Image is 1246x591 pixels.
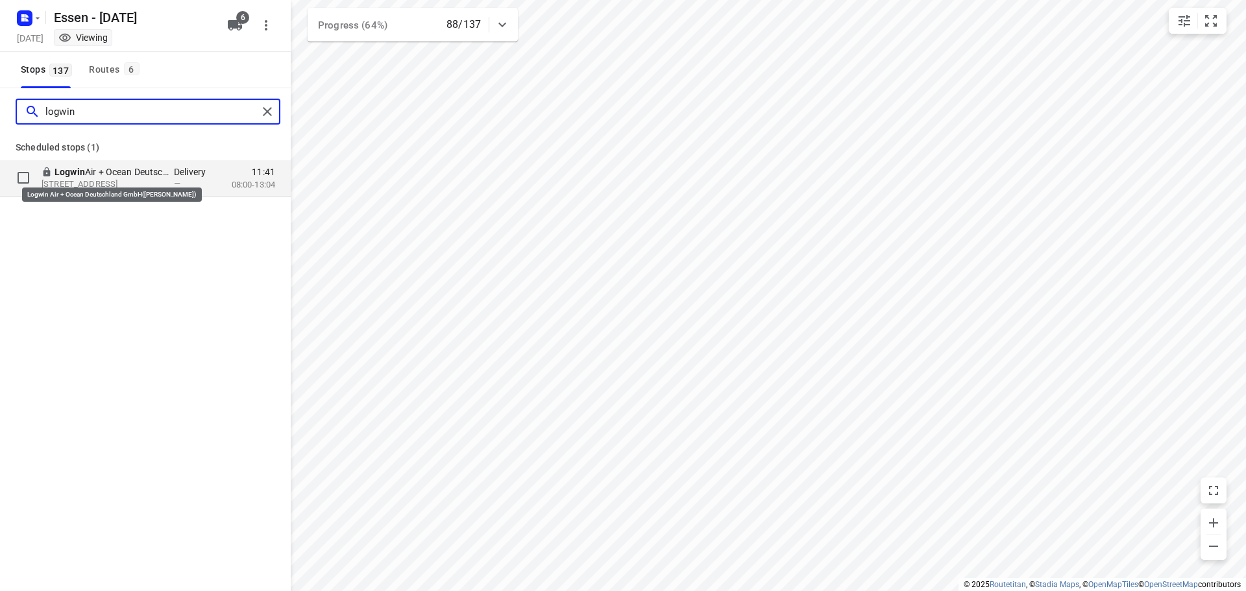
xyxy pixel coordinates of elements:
div: Progress (64%)88/137 [308,8,518,42]
span: Progress (64%) [318,19,387,31]
a: Stadia Maps [1035,580,1079,589]
span: — [174,178,180,188]
span: Stops [21,62,76,78]
a: OpenMapTiles [1088,580,1138,589]
div: small contained button group [1169,8,1227,34]
span: 6 [236,11,249,24]
div: You are currently in view mode. To make any changes, go to edit project. [58,31,108,44]
p: 88/137 [446,17,481,32]
li: © 2025 , © , © © contributors [964,580,1241,589]
span: 11:41 [252,165,275,178]
span: 137 [49,64,72,77]
span: Select [10,165,36,191]
button: 6 [222,12,248,38]
p: Scheduled stops ( 1 ) [16,139,275,155]
input: Search stops [45,102,258,122]
span: 6 [124,62,140,75]
a: OpenStreetMap [1144,580,1198,589]
p: Heltorfer Str. 21a, 40472, Düsseldorf, DE [42,178,161,191]
b: Logwin [55,167,85,177]
p: 08:00-13:04 [232,178,275,191]
a: Routetitan [990,580,1026,589]
button: Map settings [1171,8,1197,34]
p: Air + Ocean Deutschland GmbH([PERSON_NAME]) [55,165,174,178]
div: Routes [89,62,143,78]
p: Delivery [174,165,213,178]
button: Fit zoom [1198,8,1224,34]
button: More [253,12,279,38]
